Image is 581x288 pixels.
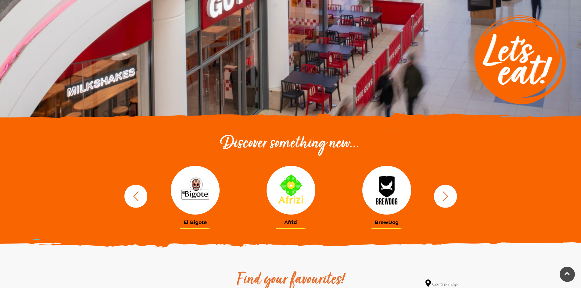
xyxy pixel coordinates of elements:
a: El Bigote [152,166,238,225]
a: Centre map [425,279,457,288]
h3: Afrizi [248,219,334,225]
a: Afrizi [248,166,334,225]
h3: El Bigote [152,219,238,225]
h2: Discover something new... [121,134,460,154]
h3: BrewDog [343,219,430,225]
a: BrewDog [343,166,430,225]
